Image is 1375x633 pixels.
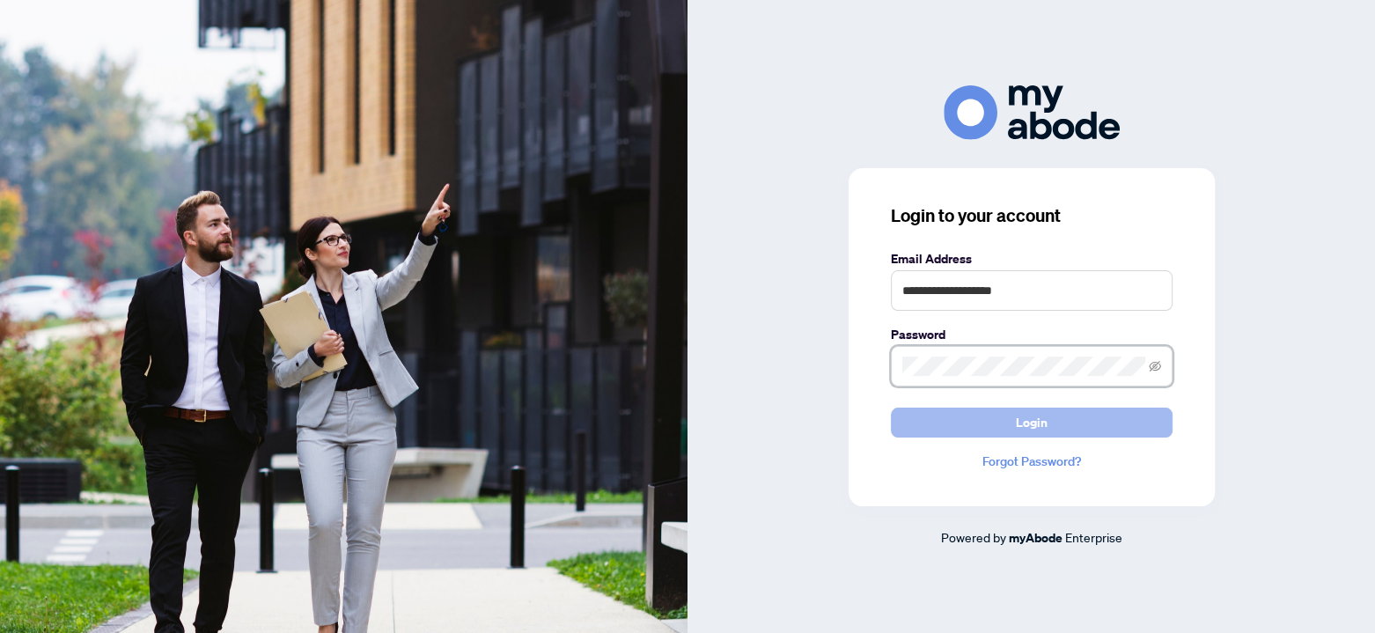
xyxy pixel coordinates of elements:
[891,325,1173,344] label: Password
[1149,360,1161,372] span: eye-invisible
[891,408,1173,438] button: Login
[1009,528,1062,548] a: myAbode
[1065,529,1122,545] span: Enterprise
[891,203,1173,228] h3: Login to your account
[941,529,1006,545] span: Powered by
[891,452,1173,471] a: Forgot Password?
[1016,409,1048,437] span: Login
[891,249,1173,269] label: Email Address
[944,85,1120,139] img: ma-logo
